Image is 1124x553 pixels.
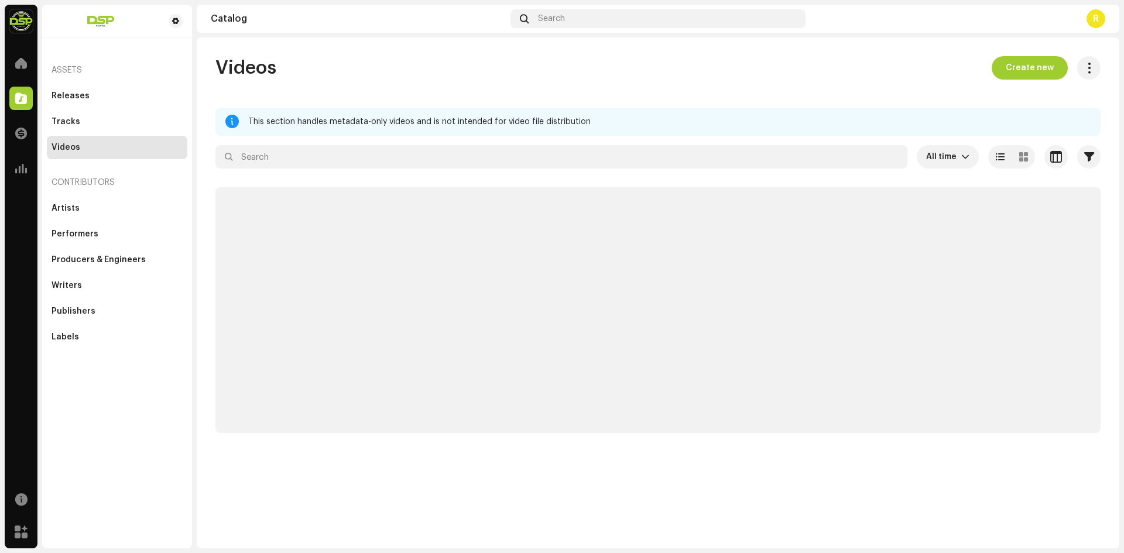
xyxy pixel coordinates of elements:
re-m-nav-item: Artists [47,197,187,220]
span: All time [926,145,961,169]
button: Create new [992,56,1068,80]
re-m-nav-item: Videos [47,136,187,159]
div: Artists [52,204,80,213]
div: Catalog [211,14,506,23]
re-m-nav-item: Labels [47,325,187,349]
re-a-nav-header: Assets [47,56,187,84]
div: This section handles metadata-only videos and is not intended for video file distribution [248,115,1091,129]
re-m-nav-item: Releases [47,84,187,108]
re-m-nav-item: Producers & Engineers [47,248,187,272]
div: Labels [52,332,79,342]
div: Performers [52,229,98,239]
span: Search [538,14,565,23]
div: dropdown trigger [961,145,969,169]
re-a-nav-header: Contributors [47,169,187,197]
img: 74f98a2c-bd73-4049-9189-838b71311bf6 [52,14,150,28]
img: 337c92e9-c8c2-4d5f-b899-13dae4d4afdd [9,9,33,33]
div: R [1087,9,1105,28]
div: Producers & Engineers [52,255,146,265]
input: Search [215,145,907,169]
div: Publishers [52,307,95,316]
re-m-nav-item: Publishers [47,300,187,323]
re-m-nav-item: Performers [47,222,187,246]
re-m-nav-item: Tracks [47,110,187,133]
span: Videos [215,56,276,80]
div: Videos [52,143,80,152]
re-m-nav-item: Writers [47,274,187,297]
div: Tracks [52,117,80,126]
div: Releases [52,91,90,101]
span: Create new [1006,56,1054,80]
div: Writers [52,281,82,290]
